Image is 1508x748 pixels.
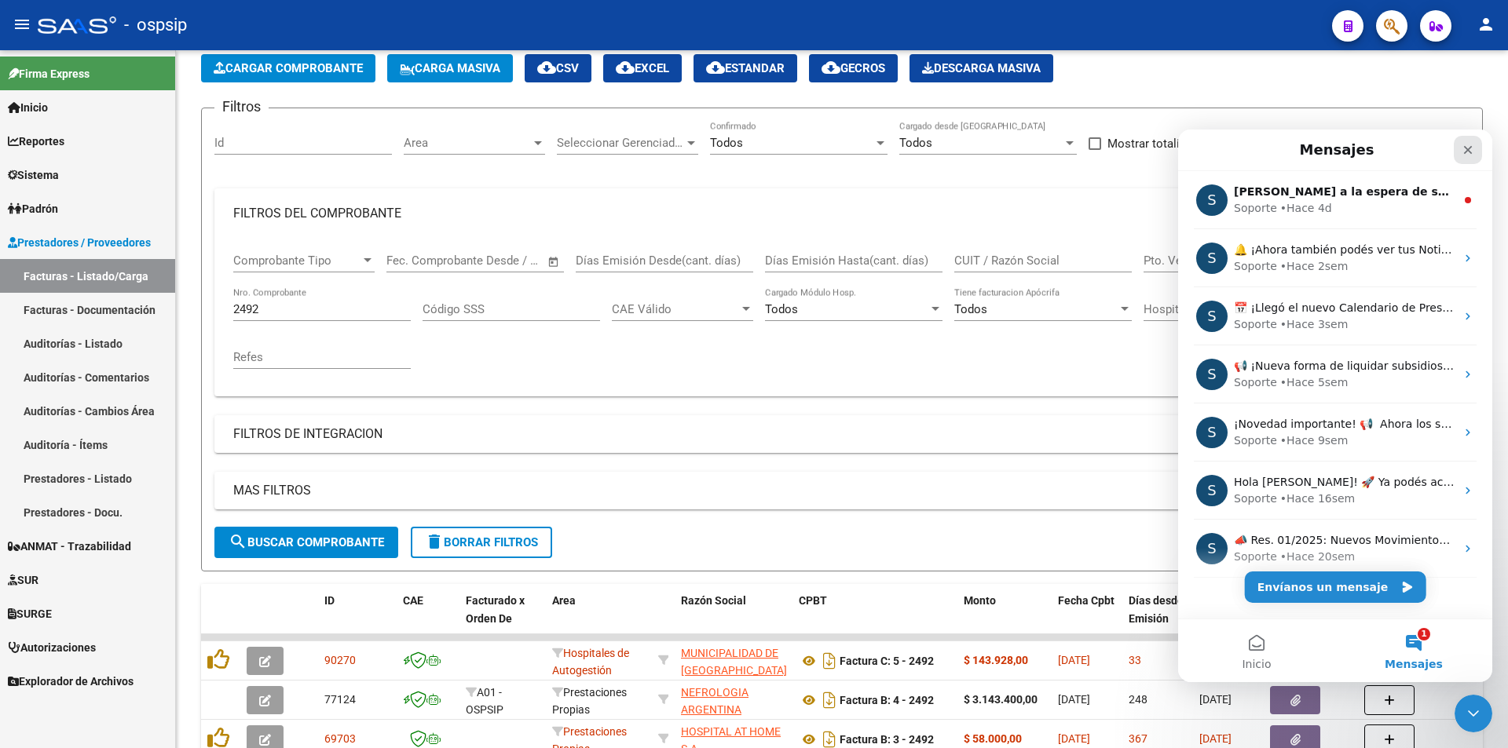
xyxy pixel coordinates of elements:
[681,647,787,695] span: MUNICIPALIDAD DE [GEOGRAPHIC_DATA][PERSON_NAME]
[8,571,38,589] span: SUR
[56,71,99,87] div: Soporte
[124,8,187,42] span: - ospsip
[214,188,1470,239] mat-expansion-panel-header: FILTROS DEL COMPROBANTE
[840,694,934,706] strong: Factura B: 4 - 2492
[214,527,398,558] button: Buscar Comprobante
[102,419,178,436] div: • Hace 20sem
[681,594,746,607] span: Razón Social
[964,693,1038,706] strong: $ 3.143.400,00
[56,419,99,436] div: Soporte
[799,594,827,607] span: CPBT
[1199,732,1232,745] span: [DATE]
[18,403,49,435] div: Profile image for Soporte
[537,61,579,75] span: CSV
[233,254,361,268] span: Comprobante Tipo
[425,532,444,551] mat-icon: delete
[67,442,248,473] button: Envíanos un mensaje
[229,535,384,549] span: Buscar Comprobante
[1058,654,1090,666] span: [DATE]
[922,61,1041,75] span: Descarga Masiva
[899,136,932,150] span: Todos
[466,594,525,625] span: Facturado x Orden De
[552,594,576,607] span: Area
[545,253,563,271] button: Open calendar
[603,54,682,82] button: EXCEL
[102,71,154,87] div: • Hace 4d
[8,200,58,217] span: Padrón
[681,684,786,717] div: 30696388934
[552,647,629,677] span: Hospitales de Autogestión
[324,594,335,607] span: ID
[1052,584,1122,653] datatable-header-cell: Fecha Cpbt
[324,732,356,745] span: 69703
[425,535,538,549] span: Borrar Filtros
[1455,695,1492,732] iframe: Intercom live chat
[102,303,170,319] div: • Hace 9sem
[214,61,363,75] span: Cargar Comprobante
[819,648,840,673] i: Descargar documento
[1129,693,1147,706] span: 248
[318,584,397,653] datatable-header-cell: ID
[1129,594,1184,625] span: Días desde Emisión
[8,234,151,251] span: Prestadores / Proveedores
[464,254,540,268] input: Fecha fin
[233,425,1432,443] mat-panel-title: FILTROS DE INTEGRACION
[964,654,1028,666] strong: $ 143.928,00
[157,490,314,553] button: Mensajes
[552,686,627,717] span: Prestaciones Propias
[404,136,531,150] span: Area
[1477,15,1495,34] mat-icon: person
[56,303,99,319] div: Soporte
[56,56,355,68] span: [PERSON_NAME] a la espera de sus comentarios
[102,187,170,203] div: • Hace 3sem
[201,54,375,82] button: Cargar Comprobante
[102,245,170,261] div: • Hace 5sem
[612,302,739,316] span: CAE Válido
[1058,732,1090,745] span: [DATE]
[397,584,459,653] datatable-header-cell: CAE
[1129,732,1147,745] span: 367
[13,15,31,34] mat-icon: menu
[207,529,265,540] span: Mensajes
[214,96,269,118] h3: Filtros
[400,61,500,75] span: Carga Masiva
[710,136,743,150] span: Todos
[18,287,49,319] div: Profile image for Soporte
[233,205,1432,222] mat-panel-title: FILTROS DEL COMPROBANTE
[229,532,247,551] mat-icon: search
[1058,594,1115,607] span: Fecha Cpbt
[56,245,99,261] div: Soporte
[233,482,1432,499] mat-panel-title: MAS FILTROS
[537,58,556,77] mat-icon: cloud_download
[840,733,934,746] strong: Factura B: 3 - 2492
[8,605,52,622] span: SURGE
[18,171,49,203] div: Profile image for Soporte
[809,54,898,82] button: Gecros
[8,538,131,555] span: ANMAT - Trazabilidad
[8,673,134,690] span: Explorador de Archivos
[8,166,59,184] span: Sistema
[8,99,48,116] span: Inicio
[954,302,987,316] span: Todos
[8,65,90,82] span: Firma Express
[324,693,356,706] span: 77124
[706,61,785,75] span: Estandar
[525,54,591,82] button: CSV
[694,54,797,82] button: Estandar
[18,113,49,144] div: Profile image for Soporte
[546,584,652,653] datatable-header-cell: Area
[910,54,1053,82] app-download-masive: Descarga masiva de comprobantes (adjuntos)
[411,527,552,558] button: Borrar Filtros
[214,472,1470,509] mat-expansion-panel-header: MAS FILTROS
[840,655,934,667] strong: Factura C: 5 - 2492
[616,58,635,77] mat-icon: cloud_download
[964,594,996,607] span: Monto
[1129,654,1141,666] span: 33
[56,361,99,378] div: Soporte
[910,54,1053,82] button: Descarga Masiva
[214,415,1470,453] mat-expansion-panel-header: FILTROS DE INTEGRACION
[102,129,170,145] div: • Hace 2sem
[387,54,513,82] button: Carga Masiva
